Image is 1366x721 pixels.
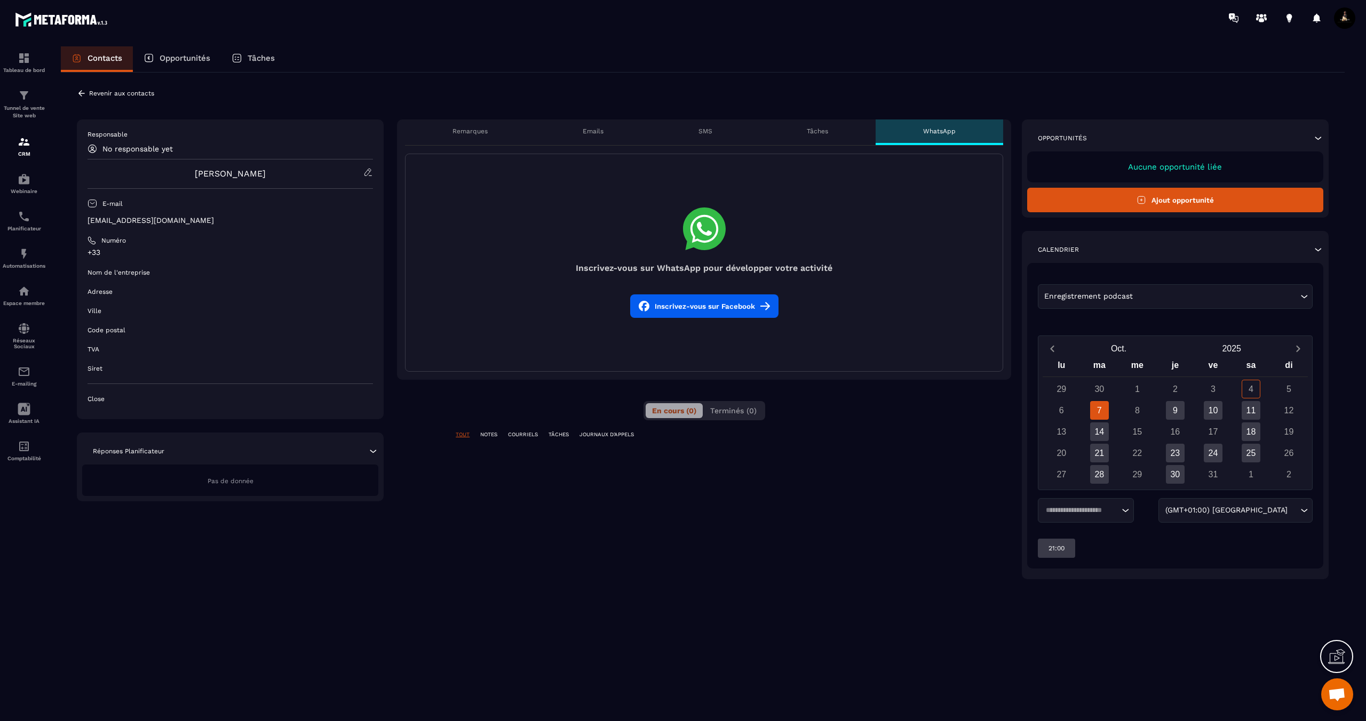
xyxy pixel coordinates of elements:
[3,81,45,127] a: formationformationTunnel de vente Site web
[1135,291,1298,302] input: Search for option
[1166,465,1185,484] div: 30
[88,287,113,296] p: Adresse
[549,431,569,438] p: TÂCHES
[3,455,45,461] p: Comptabilité
[3,263,45,269] p: Automatisations
[1321,678,1353,710] div: Ouvrir le chat
[93,447,164,455] p: Réponses Planificateur
[3,239,45,277] a: automationsautomationsAutomatisations
[1242,465,1260,484] div: 1
[1038,284,1313,309] div: Search for option
[1280,465,1298,484] div: 2
[1062,339,1176,358] button: Open months overlay
[1242,401,1260,420] div: 11
[1027,188,1323,212] button: Ajout opportunité
[3,338,45,349] p: Réseaux Sociaux
[1166,401,1185,420] div: 9
[1280,401,1298,420] div: 12
[406,263,1003,273] h4: Inscrivez-vous sur WhatsApp pour développer votre activité
[1280,422,1298,441] div: 19
[1118,358,1156,376] div: me
[1052,465,1071,484] div: 27
[1052,380,1071,398] div: 29
[508,431,538,438] p: COURRIELS
[1043,341,1062,356] button: Previous month
[923,127,956,135] p: WhatsApp
[61,46,133,72] a: Contacts
[1166,422,1185,441] div: 16
[1042,291,1135,302] span: Enregistrement podcast
[452,127,488,135] p: Remarques
[1242,422,1260,441] div: 18
[18,285,30,298] img: automations
[3,314,45,357] a: social-networksocial-networkRéseaux Sociaux
[3,300,45,306] p: Espace membre
[1128,444,1147,462] div: 22
[102,199,123,208] p: E-mail
[3,44,45,81] a: formationformationTableau de bord
[1049,544,1065,552] p: 21:00
[1290,504,1298,516] input: Search for option
[221,46,285,72] a: Tâches
[456,431,470,438] p: TOUT
[88,395,373,403] p: Close
[1052,401,1071,420] div: 6
[1128,422,1147,441] div: 15
[248,53,275,63] p: Tâches
[1052,422,1071,441] div: 13
[88,247,373,258] p: +33
[3,202,45,239] a: schedulerschedulerPlanificateur
[3,151,45,157] p: CRM
[15,10,111,29] img: logo
[1280,444,1298,462] div: 26
[88,53,122,63] p: Contacts
[1081,358,1118,376] div: ma
[583,127,603,135] p: Emails
[133,46,221,72] a: Opportunités
[18,52,30,65] img: formation
[3,432,45,469] a: accountantaccountantComptabilité
[102,145,173,153] p: No responsable yet
[1090,444,1109,462] div: 21
[160,53,210,63] p: Opportunités
[18,322,30,335] img: social-network
[1158,498,1313,523] div: Search for option
[1204,380,1222,398] div: 3
[1175,339,1288,358] button: Open years overlay
[1204,465,1222,484] div: 31
[208,477,253,485] span: Pas de donnée
[1204,401,1222,420] div: 10
[710,406,757,415] span: Terminés (0)
[1163,504,1290,516] span: (GMT+01:00) [GEOGRAPHIC_DATA]
[1090,465,1109,484] div: 28
[1242,444,1260,462] div: 25
[1128,401,1147,420] div: 8
[1038,134,1087,142] p: Opportunités
[807,127,828,135] p: Tâches
[1052,444,1071,462] div: 20
[1042,505,1119,516] input: Search for option
[1043,358,1308,484] div: Calendar wrapper
[1166,444,1185,462] div: 23
[3,418,45,424] p: Assistant IA
[1038,498,1134,523] div: Search for option
[1156,358,1194,376] div: je
[3,67,45,73] p: Tableau de bord
[1166,380,1185,398] div: 2
[1194,358,1232,376] div: ve
[1270,358,1308,376] div: di
[18,440,30,453] img: accountant
[18,89,30,102] img: formation
[88,326,125,334] p: Code postal
[3,165,45,202] a: automationsautomationsWebinaire
[88,130,373,139] p: Responsable
[1090,422,1109,441] div: 14
[18,210,30,223] img: scheduler
[3,127,45,165] a: formationformationCRM
[698,127,712,135] p: SMS
[18,135,30,148] img: formation
[88,307,101,315] p: Ville
[652,406,696,415] span: En cours (0)
[1090,380,1109,398] div: 30
[18,173,30,186] img: automations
